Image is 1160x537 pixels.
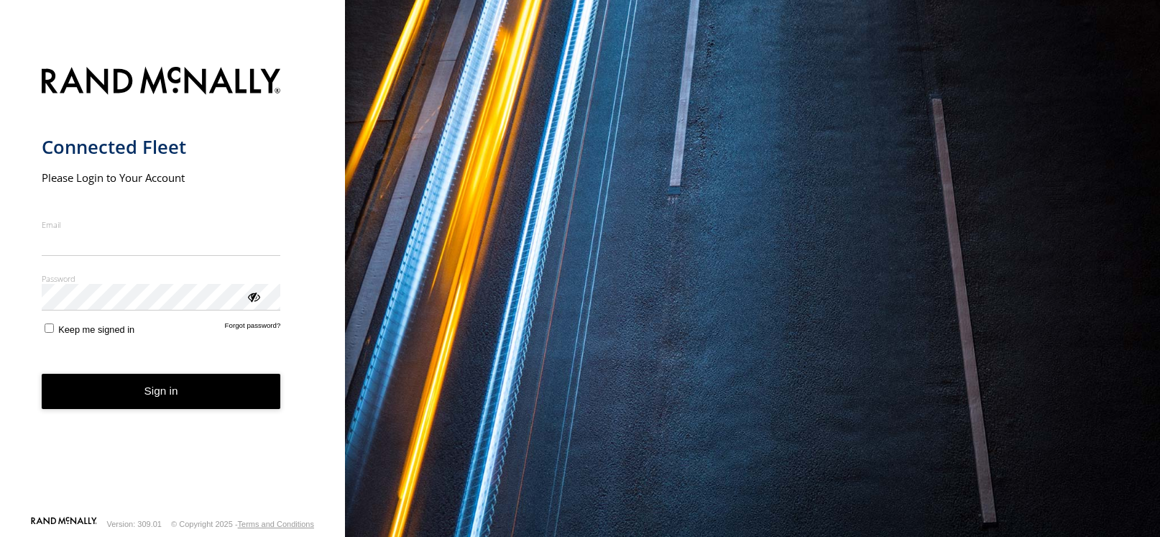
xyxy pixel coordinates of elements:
h1: Connected Fleet [42,135,281,159]
div: Version: 309.01 [107,520,162,528]
a: Visit our Website [31,517,97,531]
span: Keep me signed in [58,324,134,335]
a: Forgot password? [225,321,281,335]
div: ViewPassword [246,289,260,303]
div: © Copyright 2025 - [171,520,314,528]
button: Sign in [42,374,281,409]
a: Terms and Conditions [238,520,314,528]
label: Password [42,273,281,284]
input: Keep me signed in [45,323,54,333]
form: main [42,58,304,515]
img: Rand McNally [42,64,281,101]
label: Email [42,219,281,230]
h2: Please Login to Your Account [42,170,281,185]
